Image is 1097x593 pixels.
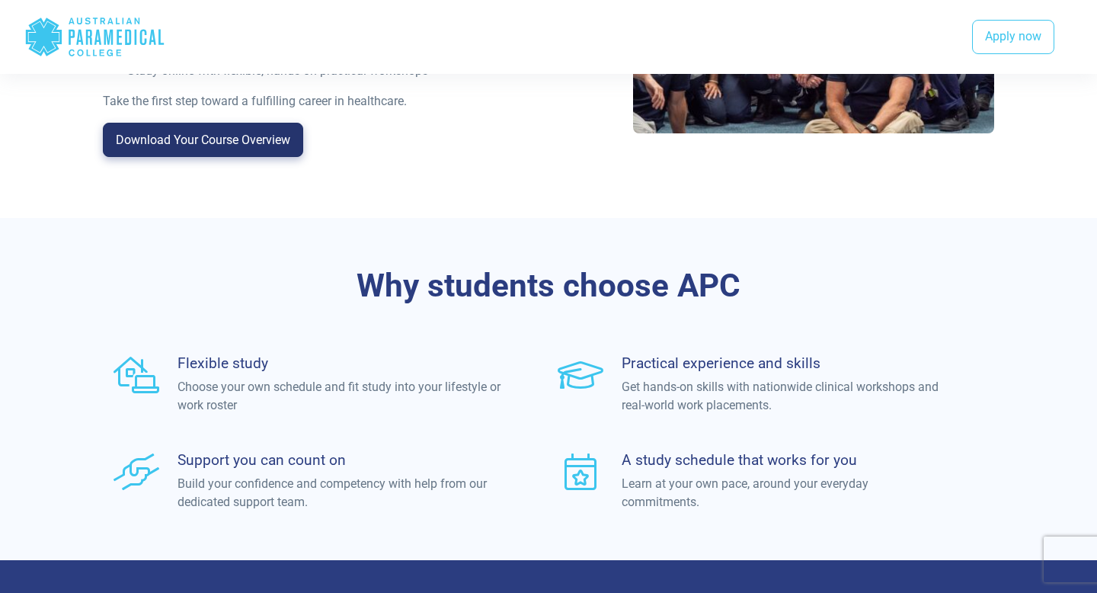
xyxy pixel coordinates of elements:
p: Choose your own schedule and fit study into your lifestyle or work roster [178,378,503,415]
p: Build your confidence and competency with help from our dedicated support team. [178,475,503,511]
h4: A study schedule that works for you [622,451,947,469]
p: Take the first step toward a fulfilling career in healthcare. [103,92,539,111]
h4: Support you can count on [178,451,503,469]
p: Learn at your own pace, around your everyday commitments. [622,475,947,511]
a: Apply now [972,20,1054,55]
div: Australian Paramedical College [24,12,165,62]
h3: Why students choose APC [103,267,994,306]
h4: Practical experience and skills [622,354,947,372]
a: Download Your Course Overview [103,123,303,158]
p: Get hands-on skills with nationwide clinical workshops and real-world work placements. [622,378,947,415]
h4: Flexible study [178,354,503,372]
